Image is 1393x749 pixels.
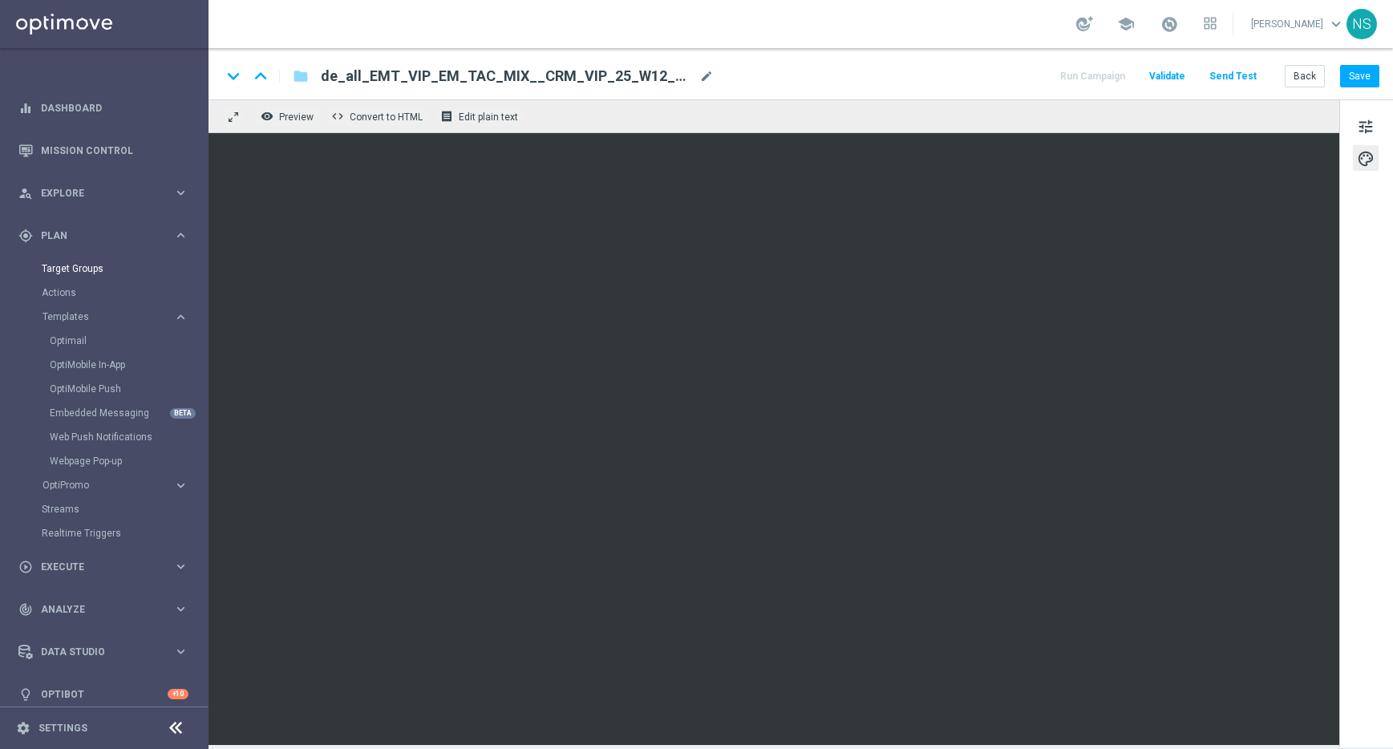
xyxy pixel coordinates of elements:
[18,687,33,702] i: lightbulb
[18,144,189,157] button: Mission Control
[18,102,189,115] button: equalizer Dashboard
[1149,71,1185,82] span: Validate
[18,560,173,574] div: Execute
[459,111,518,123] span: Edit plain text
[1353,113,1379,139] button: tune
[18,560,33,574] i: play_circle_outline
[18,229,33,243] i: gps_fixed
[18,187,189,200] button: person_search Explore keyboard_arrow_right
[41,562,173,572] span: Execute
[436,106,525,127] button: receipt Edit plain text
[350,111,423,123] span: Convert to HTML
[41,647,173,657] span: Data Studio
[41,129,188,172] a: Mission Control
[321,67,693,86] span: de_all_EMT_VIP_EM_TAC_MIX__CRM_VIP_25_W12_25BBPIGGYWINNERS_250321
[173,478,188,493] i: keyboard_arrow_right
[291,63,310,89] button: folder
[43,312,157,322] span: Templates
[42,262,167,275] a: Target Groups
[42,497,207,521] div: Streams
[18,101,33,115] i: equalizer
[1340,65,1379,87] button: Save
[18,602,33,617] i: track_changes
[50,358,167,371] a: OptiMobile In-App
[249,64,273,88] i: keyboard_arrow_up
[50,407,167,419] a: Embedded Messaging
[18,602,173,617] div: Analyze
[173,644,188,659] i: keyboard_arrow_right
[43,480,157,490] span: OptiPromo
[18,561,189,573] button: play_circle_outline Execute keyboard_arrow_right
[41,673,168,715] a: Optibot
[1357,148,1375,169] span: palette
[42,521,207,545] div: Realtime Triggers
[18,688,189,701] button: lightbulb Optibot +10
[440,110,453,123] i: receipt
[1147,66,1188,87] button: Validate
[16,721,30,735] i: settings
[18,186,173,200] div: Explore
[42,305,207,473] div: Templates
[18,229,173,243] div: Plan
[170,408,196,419] div: BETA
[1327,15,1345,33] span: keyboard_arrow_down
[327,106,430,127] button: code Convert to HTML
[173,228,188,243] i: keyboard_arrow_right
[50,401,207,425] div: Embedded Messaging
[42,503,167,516] a: Streams
[1207,66,1259,87] button: Send Test
[41,605,173,614] span: Analyze
[42,257,207,281] div: Target Groups
[173,601,188,617] i: keyboard_arrow_right
[18,603,189,616] button: track_changes Analyze keyboard_arrow_right
[41,231,173,241] span: Plan
[50,377,207,401] div: OptiMobile Push
[18,646,189,658] button: Data Studio keyboard_arrow_right
[257,106,321,127] button: remove_red_eye Preview
[293,67,309,86] i: folder
[331,110,344,123] span: code
[50,353,207,377] div: OptiMobile In-App
[18,186,33,200] i: person_search
[42,310,189,323] button: Templates keyboard_arrow_right
[50,449,207,473] div: Webpage Pop-up
[50,425,207,449] div: Web Push Notifications
[43,480,173,490] div: OptiPromo
[18,673,188,715] div: Optibot
[50,455,167,468] a: Webpage Pop-up
[261,110,273,123] i: remove_red_eye
[1357,116,1375,137] span: tune
[173,310,188,325] i: keyboard_arrow_right
[1353,145,1379,171] button: palette
[18,229,189,242] button: gps_fixed Plan keyboard_arrow_right
[18,645,173,659] div: Data Studio
[42,479,189,492] button: OptiPromo keyboard_arrow_right
[50,334,167,347] a: Optimail
[42,281,207,305] div: Actions
[18,129,188,172] div: Mission Control
[50,329,207,353] div: Optimail
[42,527,167,540] a: Realtime Triggers
[18,87,188,129] div: Dashboard
[168,689,188,699] div: +10
[38,723,87,733] a: Settings
[41,188,173,198] span: Explore
[221,64,245,88] i: keyboard_arrow_down
[279,111,314,123] span: Preview
[42,286,167,299] a: Actions
[1346,9,1377,39] div: NS
[50,383,167,395] a: OptiMobile Push
[50,431,167,443] a: Web Push Notifications
[699,69,714,83] span: mode_edit
[1249,12,1346,36] a: [PERSON_NAME]keyboard_arrow_down
[43,312,173,322] div: Templates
